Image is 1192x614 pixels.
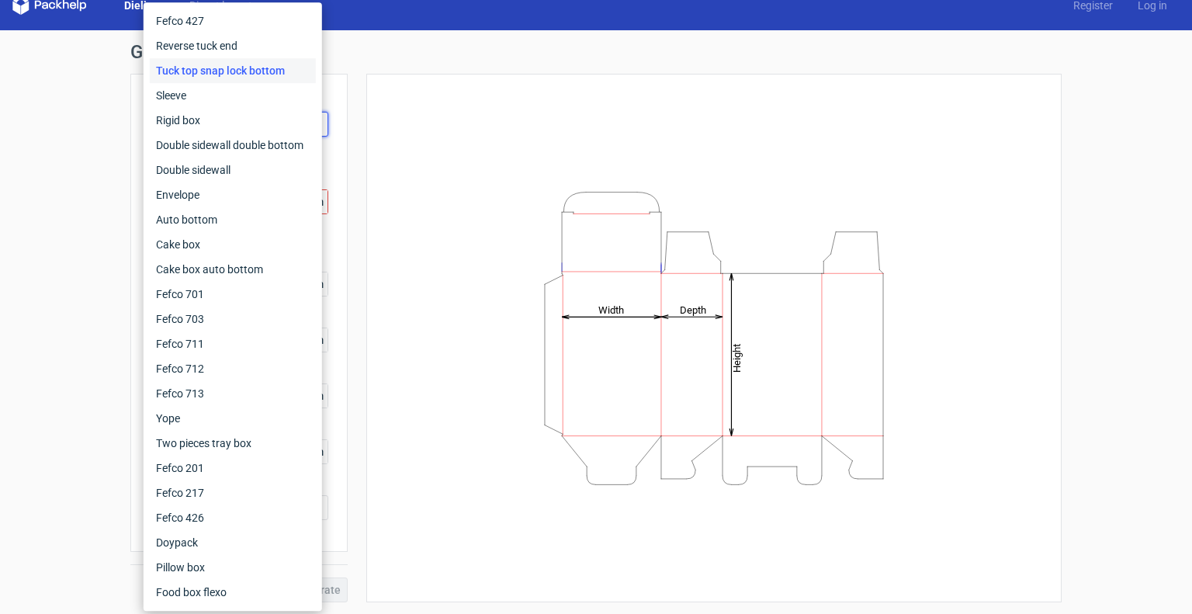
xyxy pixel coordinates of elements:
[150,356,316,381] div: Fefco 712
[150,58,316,83] div: Tuck top snap lock bottom
[150,555,316,580] div: Pillow box
[150,431,316,456] div: Two pieces tray box
[150,108,316,133] div: Rigid box
[150,158,316,182] div: Double sidewall
[130,43,1062,61] h1: Generate new dieline
[150,83,316,108] div: Sleeve
[150,9,316,33] div: Fefco 427
[150,257,316,282] div: Cake box auto bottom
[150,505,316,530] div: Fefco 426
[150,381,316,406] div: Fefco 713
[150,133,316,158] div: Double sidewall double bottom
[150,182,316,207] div: Envelope
[150,232,316,257] div: Cake box
[150,331,316,356] div: Fefco 711
[731,343,743,372] tspan: Height
[150,480,316,505] div: Fefco 217
[150,33,316,58] div: Reverse tuck end
[150,406,316,431] div: Yope
[598,304,624,315] tspan: Width
[150,282,316,307] div: Fefco 701
[150,456,316,480] div: Fefco 201
[150,207,316,232] div: Auto bottom
[150,580,316,605] div: Food box flexo
[680,304,706,315] tspan: Depth
[150,307,316,331] div: Fefco 703
[150,530,316,555] div: Doypack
